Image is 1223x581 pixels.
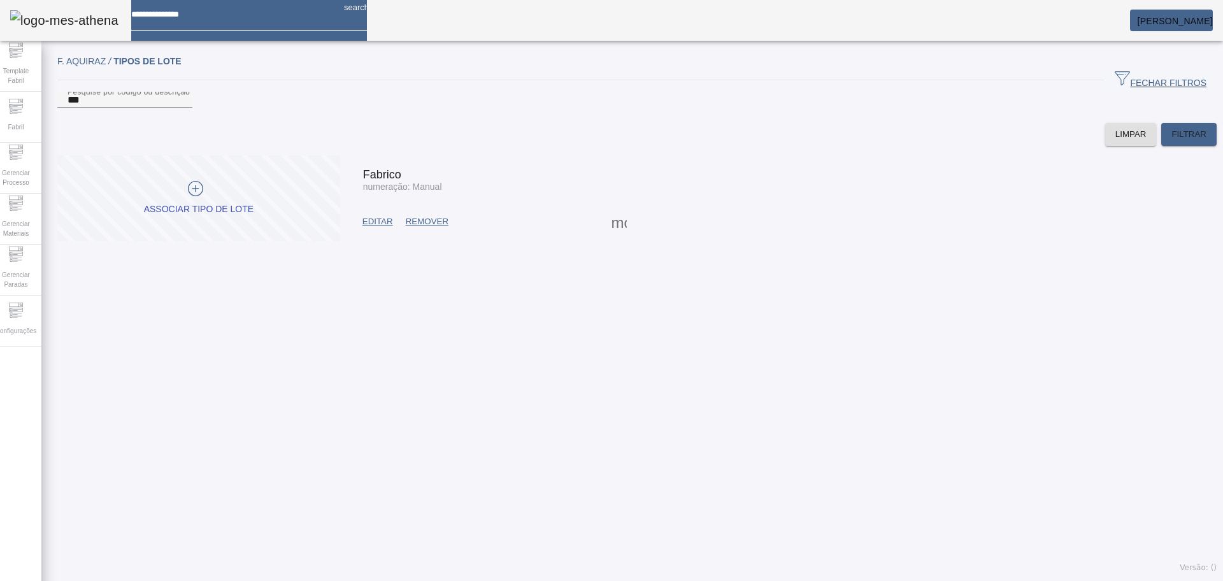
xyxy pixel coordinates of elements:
[1115,71,1206,90] span: FECHAR FILTROS
[1115,128,1147,141] span: LIMPAR
[1105,123,1157,146] button: LIMPAR
[68,87,190,96] mat-label: Pesquise por código ou descrição
[1105,69,1217,92] button: FECHAR FILTROS
[1180,563,1217,572] span: Versão: ()
[108,56,111,66] em: /
[399,210,455,233] button: REMOVER
[406,215,448,228] span: REMOVER
[113,56,182,66] span: TIPOS DE LOTE
[4,118,27,136] span: Fabril
[608,210,631,233] button: Mais
[1171,128,1206,141] span: FILTRAR
[57,56,113,66] span: F. Aquiraz
[10,10,118,31] img: logo-mes-athena
[356,210,399,233] button: EDITAR
[363,182,442,192] span: numeração: Manual
[144,203,254,216] div: Associar tipo de lote
[1138,16,1213,26] span: [PERSON_NAME]
[1161,123,1217,146] button: FILTRAR
[363,168,401,181] span: Fabrico
[57,155,340,241] button: Associar tipo de lote
[362,215,393,228] span: EDITAR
